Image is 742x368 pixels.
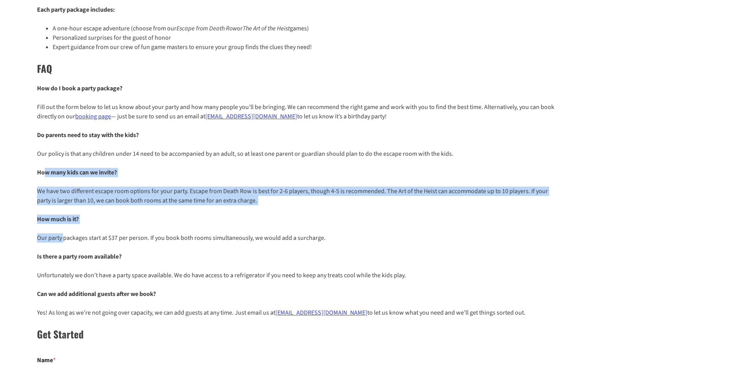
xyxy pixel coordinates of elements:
strong: How much is it? [37,215,79,224]
em: The Art of the Heist [243,24,290,33]
h2: FAQ [37,61,557,76]
a: booking page [75,112,111,121]
li: Personalized surprises for the guest of honor [53,33,557,42]
legend: Name [37,357,56,364]
em: Escape from Death Row [176,24,237,33]
p: Our party packages start at $37 per person. If you book both rooms simultaneously, we would add a... [37,233,557,243]
strong: Is there a party room available? [37,252,122,261]
p: Yes! As long as we’re not going over capacity, we can add guests at any time. Just email us at to... [37,308,557,317]
p: Fill out the form below to let us know about your party and how many people you’ll be bringing. W... [37,102,557,121]
h2: Get Started [37,327,557,342]
p: Unfortunately we don’t have a party space available. We do have access to a refrigerator if you n... [37,271,557,280]
p: Our policy is that any children under 14 need to be accompanied by an adult, so at least one pare... [37,149,557,158]
li: Expert guidance from our crew of fun game masters to ensure your group finds the clues they need! [53,42,557,52]
strong: Can we add additional guests after we book? [37,290,156,298]
a: [EMAIL_ADDRESS][DOMAIN_NAME] [205,112,297,121]
strong: How do I book a party package? [37,84,122,93]
strong: Do parents need to stay with the kids? [37,131,139,139]
strong: How many kids can we invite? [37,168,117,177]
li: A one-hour escape adventure (choose from our or games) [53,24,557,33]
strong: Each party package includes: [37,5,115,14]
a: [EMAIL_ADDRESS][DOMAIN_NAME] [275,308,367,317]
p: We have two different escape room options for your party. Escape from Death Row is best for 2-6 p... [37,187,557,205]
